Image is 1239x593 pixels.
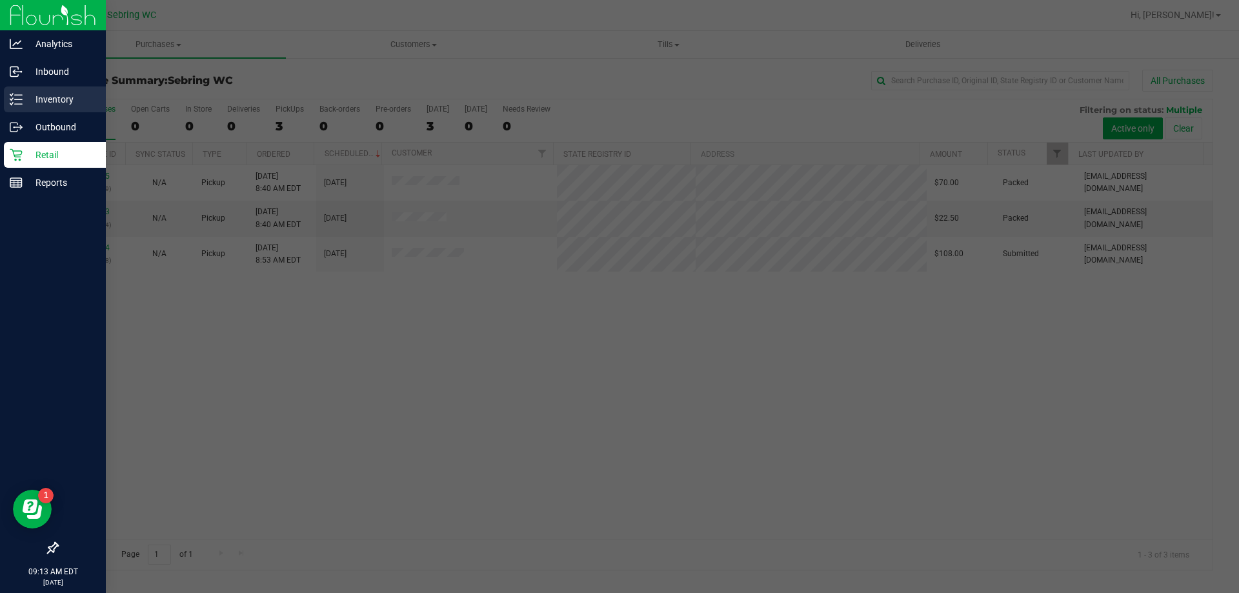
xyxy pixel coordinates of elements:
[23,64,100,79] p: Inbound
[38,488,54,503] iframe: Resource center unread badge
[23,92,100,107] p: Inventory
[13,490,52,528] iframe: Resource center
[10,93,23,106] inline-svg: Inventory
[10,148,23,161] inline-svg: Retail
[23,36,100,52] p: Analytics
[6,578,100,587] p: [DATE]
[10,176,23,189] inline-svg: Reports
[23,175,100,190] p: Reports
[10,121,23,134] inline-svg: Outbound
[6,566,100,578] p: 09:13 AM EDT
[10,37,23,50] inline-svg: Analytics
[10,65,23,78] inline-svg: Inbound
[23,147,100,163] p: Retail
[23,119,100,135] p: Outbound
